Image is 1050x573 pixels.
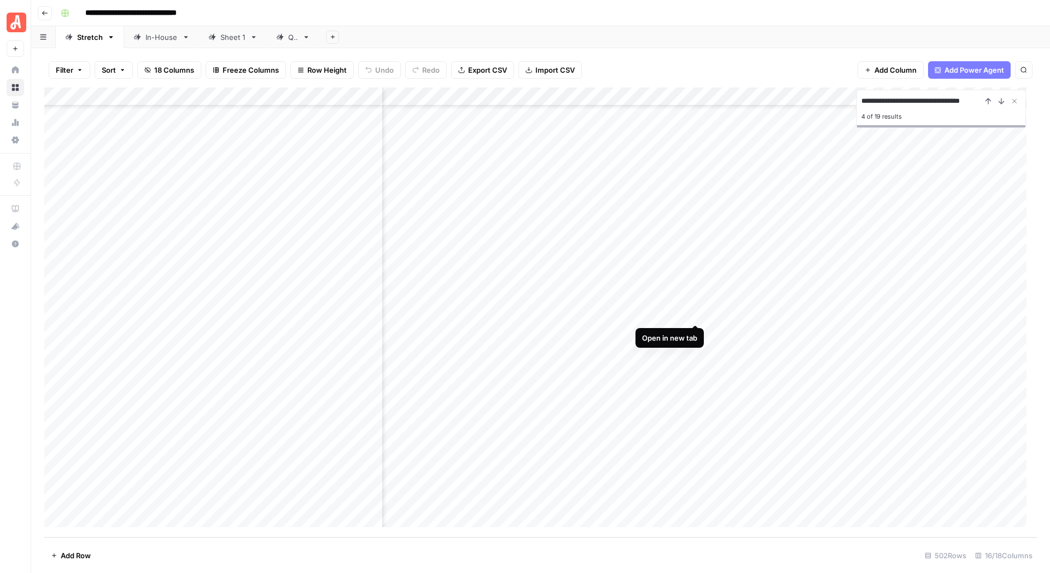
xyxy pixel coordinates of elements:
a: Usage [7,114,24,131]
button: Filter [49,61,90,79]
div: In-House [145,32,178,43]
span: Add Column [874,65,917,75]
button: Freeze Columns [206,61,286,79]
span: Row Height [307,65,347,75]
button: Help + Support [7,235,24,253]
span: Add Power Agent [944,65,1004,75]
a: Stretch [56,26,124,48]
span: Import CSV [535,65,575,75]
button: What's new? [7,218,24,235]
span: 18 Columns [154,65,194,75]
div: 4 of 19 results [861,110,1021,123]
span: Redo [422,65,440,75]
div: 16/18 Columns [971,547,1037,564]
span: Sort [102,65,116,75]
span: Undo [375,65,394,75]
a: Your Data [7,96,24,114]
span: Export CSV [468,65,507,75]
a: Sheet 1 [199,26,267,48]
button: 18 Columns [137,61,201,79]
button: Close Search [1008,95,1021,108]
button: Row Height [290,61,354,79]
button: Add Power Agent [928,61,1011,79]
span: Add Row [61,550,91,561]
div: Stretch [77,32,103,43]
button: Export CSV [451,61,514,79]
a: Settings [7,131,24,149]
button: Next Result [995,95,1008,108]
a: Home [7,61,24,79]
div: QA [288,32,298,43]
img: Angi Logo [7,13,26,32]
button: Add Row [44,547,97,564]
div: Sheet 1 [220,32,246,43]
button: Redo [405,61,447,79]
button: Undo [358,61,401,79]
button: Sort [95,61,133,79]
a: AirOps Academy [7,200,24,218]
button: Previous Result [982,95,995,108]
div: Open in new tab [642,332,697,343]
span: Filter [56,65,73,75]
a: In-House [124,26,199,48]
a: QA [267,26,319,48]
button: Workspace: Angi [7,9,24,36]
span: Freeze Columns [223,65,279,75]
a: Browse [7,79,24,96]
div: 502 Rows [920,547,971,564]
button: Import CSV [518,61,582,79]
button: Add Column [857,61,924,79]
